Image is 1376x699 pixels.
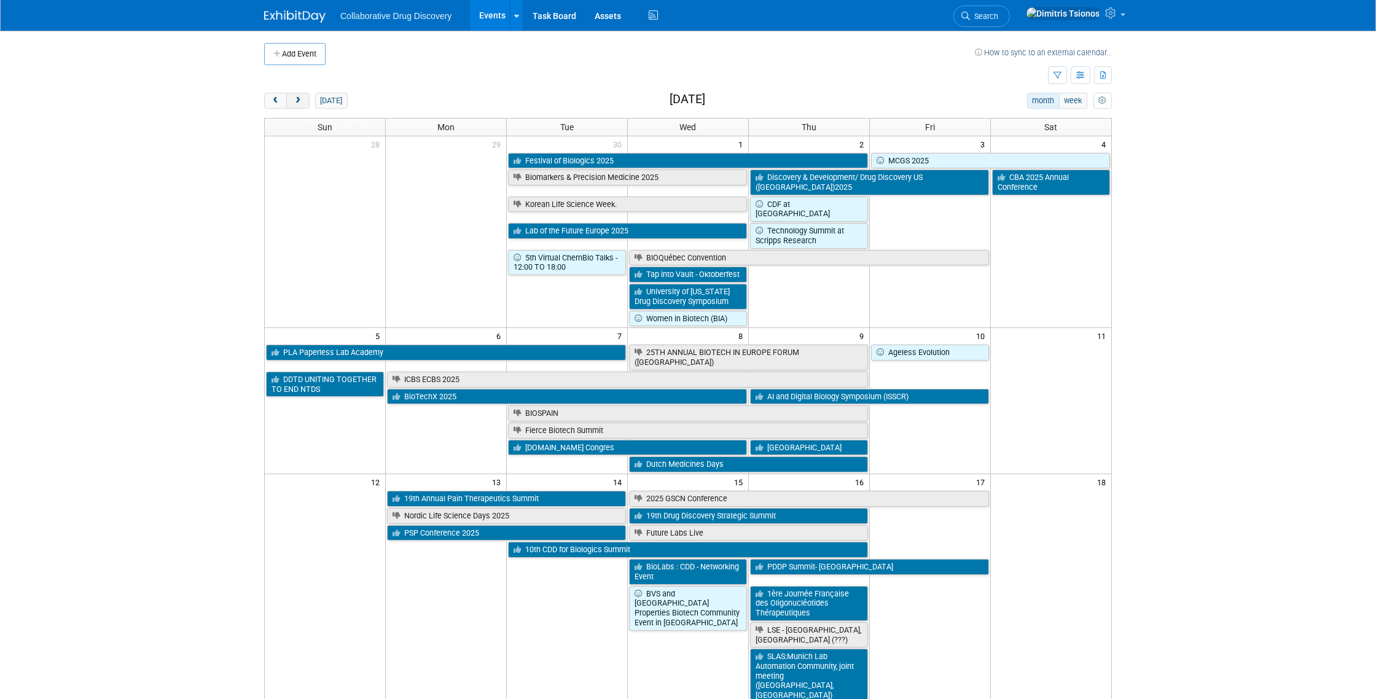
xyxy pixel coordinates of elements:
a: 2025 GSCN Conference [629,491,989,507]
a: 5th Virtual ChemBio Talks - 12:00 TO 18:00 [508,250,626,275]
a: Nordic Life Science Days 2025 [387,508,626,524]
a: BioLabs : CDD - Networking Event [629,559,747,584]
span: 5 [374,328,385,343]
span: 10 [975,328,990,343]
a: 19th Annual Pain Therapeutics Summit [387,491,626,507]
span: 18 [1096,474,1111,490]
span: 11 [1096,328,1111,343]
span: Tue [560,122,574,132]
button: myCustomButton [1093,93,1112,109]
a: How to sync to an external calendar... [975,48,1112,57]
a: Ageless Evolution [871,345,989,361]
a: PLA Paperless Lab Academy [266,345,626,361]
span: 28 [370,136,385,152]
a: CDF at [GEOGRAPHIC_DATA] [750,197,868,222]
span: Sun [318,122,332,132]
button: prev [264,93,287,109]
h2: [DATE] [670,93,705,106]
a: 1ère Journée Française des Oligonucléotides Thérapeutiques [750,586,868,621]
span: 2 [858,136,869,152]
a: BIOQuébec Convention [629,250,989,266]
a: [DOMAIN_NAME] Congres [508,440,747,456]
a: [GEOGRAPHIC_DATA] [750,440,868,456]
a: AI and Digital Biology Symposium (ISSCR) [750,389,989,405]
a: LSE - [GEOGRAPHIC_DATA], [GEOGRAPHIC_DATA] (???) [750,622,868,647]
a: MCGS 2025 [871,153,1110,169]
span: Wed [679,122,696,132]
a: BIOSPAIN [508,405,868,421]
span: 12 [370,474,385,490]
img: ExhibitDay [264,10,326,23]
a: Tap into Vault - Oktoberfest [629,267,747,283]
a: PSP Conference 2025 [387,525,626,541]
span: 29 [491,136,506,152]
span: 4 [1100,136,1111,152]
a: 10th CDD for Biologics Summit [508,542,868,558]
a: DDTD UNITING TOGETHER TO END NTDS [266,372,384,397]
a: BioTechX 2025 [387,389,747,405]
a: Dutch Medicines Days [629,456,868,472]
a: Korean Life Science Week. [508,197,747,213]
a: Festival of Biologics 2025 [508,153,868,169]
span: 13 [491,474,506,490]
a: PDDP Summit- [GEOGRAPHIC_DATA] [750,559,989,575]
span: Search [970,12,998,21]
span: 16 [854,474,869,490]
img: Dimitris Tsionos [1026,7,1100,20]
span: 3 [979,136,990,152]
span: Thu [802,122,816,132]
a: BVS and [GEOGRAPHIC_DATA] Properties Biotech Community Event in [GEOGRAPHIC_DATA] [629,586,747,631]
a: CBA 2025 Annual Conference [992,170,1110,195]
a: 19th Drug Discovery Strategic Summit [629,508,868,524]
a: University of [US_STATE] Drug Discovery Symposium [629,284,747,309]
a: ICBS ECBS 2025 [387,372,867,388]
i: Personalize Calendar [1098,97,1106,105]
button: Add Event [264,43,326,65]
span: 7 [616,328,627,343]
a: Women in Biotech (BIA) [629,311,747,327]
span: 15 [733,474,748,490]
span: 8 [737,328,748,343]
span: 30 [612,136,627,152]
span: Sat [1044,122,1057,132]
span: 14 [612,474,627,490]
a: Lab of the Future Europe 2025 [508,223,747,239]
button: next [286,93,309,109]
span: 17 [975,474,990,490]
a: Technology Summit at Scripps Research [750,223,868,248]
button: week [1059,93,1087,109]
button: [DATE] [315,93,348,109]
a: Search [953,6,1010,27]
span: Fri [925,122,935,132]
a: Future Labs Live [629,525,868,541]
span: 6 [495,328,506,343]
a: Fierce Biotech Summit [508,423,868,439]
span: 1 [737,136,748,152]
span: Collaborative Drug Discovery [340,11,451,21]
a: Discovery & Development/ Drug Discovery US ([GEOGRAPHIC_DATA])2025 [750,170,989,195]
span: Mon [437,122,455,132]
a: 25TH ANNUAL BIOTECH IN EUROPE FORUM ([GEOGRAPHIC_DATA]) [629,345,868,370]
button: month [1027,93,1060,109]
span: 9 [858,328,869,343]
a: Biomarkers & Precision Medicine 2025 [508,170,747,185]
